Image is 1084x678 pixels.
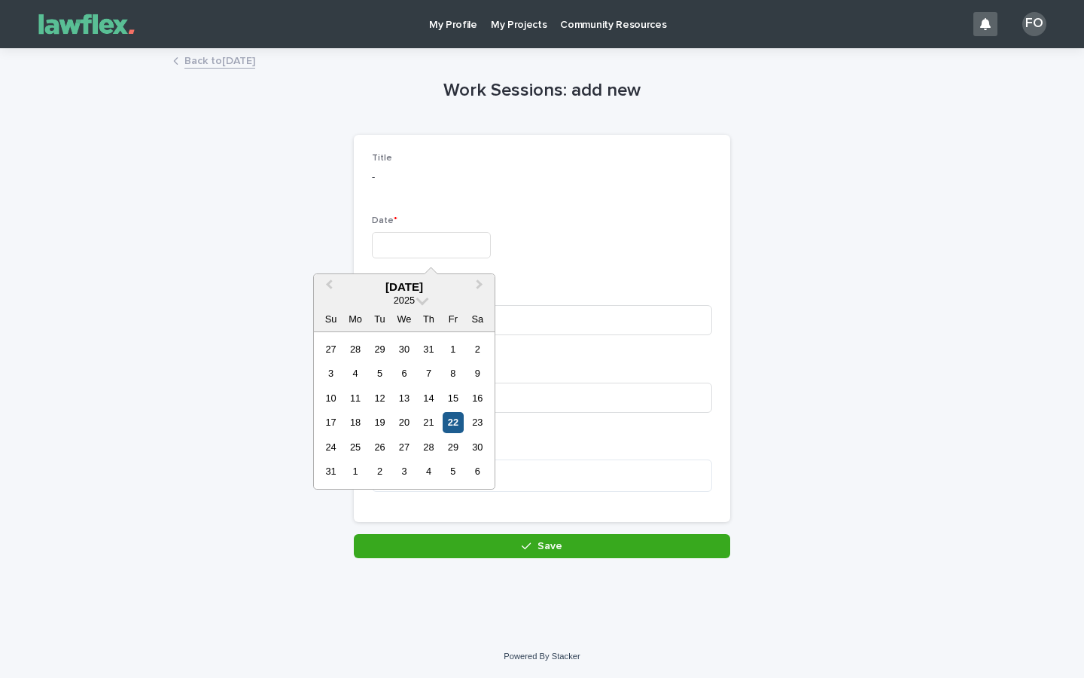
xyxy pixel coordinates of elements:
[370,437,390,457] div: Choose Tuesday, August 26th, 2025
[318,337,489,484] div: month 2025-08
[345,412,365,432] div: Choose Monday, August 18th, 2025
[372,216,397,225] span: Date
[419,437,439,457] div: Choose Thursday, August 28th, 2025
[321,388,341,408] div: Choose Sunday, August 10th, 2025
[394,437,414,457] div: Choose Wednesday, August 27th, 2025
[419,339,439,359] div: Choose Thursday, July 31st, 2025
[370,388,390,408] div: Choose Tuesday, August 12th, 2025
[370,461,390,481] div: Choose Tuesday, September 2nd, 2025
[315,276,340,300] button: Previous Month
[419,412,439,432] div: Choose Thursday, August 21st, 2025
[394,388,414,408] div: Choose Wednesday, August 13th, 2025
[321,437,341,457] div: Choose Sunday, August 24th, 2025
[30,9,143,39] img: Gnvw4qrBSHOAfo8VMhG6
[443,412,463,432] div: Choose Friday, August 22nd, 2025
[443,339,463,359] div: Choose Friday, August 1st, 2025
[443,363,463,383] div: Choose Friday, August 8th, 2025
[419,388,439,408] div: Choose Thursday, August 14th, 2025
[467,437,488,457] div: Choose Saturday, August 30th, 2025
[345,437,365,457] div: Choose Monday, August 25th, 2025
[370,363,390,383] div: Choose Tuesday, August 5th, 2025
[419,363,439,383] div: Choose Thursday, August 7th, 2025
[345,461,365,481] div: Choose Monday, September 1st, 2025
[314,280,495,294] div: [DATE]
[394,363,414,383] div: Choose Wednesday, August 6th, 2025
[504,652,580,661] a: Powered By Stacker
[467,412,488,432] div: Choose Saturday, August 23rd, 2025
[467,461,488,481] div: Choose Saturday, September 6th, 2025
[467,363,488,383] div: Choose Saturday, August 9th, 2025
[321,363,341,383] div: Choose Sunday, August 3rd, 2025
[467,309,488,329] div: Sa
[345,388,365,408] div: Choose Monday, August 11th, 2025
[394,295,415,306] span: 2025
[345,339,365,359] div: Choose Monday, July 28th, 2025
[354,534,730,558] button: Save
[370,339,390,359] div: Choose Tuesday, July 29th, 2025
[394,309,414,329] div: We
[321,461,341,481] div: Choose Sunday, August 31st, 2025
[1022,12,1046,36] div: FO
[443,461,463,481] div: Choose Friday, September 5th, 2025
[345,309,365,329] div: Mo
[419,309,439,329] div: Th
[372,154,392,163] span: Title
[394,412,414,432] div: Choose Wednesday, August 20th, 2025
[321,412,341,432] div: Choose Sunday, August 17th, 2025
[469,276,493,300] button: Next Month
[467,388,488,408] div: Choose Saturday, August 16th, 2025
[443,437,463,457] div: Choose Friday, August 29th, 2025
[321,339,341,359] div: Choose Sunday, July 27th, 2025
[321,309,341,329] div: Su
[394,339,414,359] div: Choose Wednesday, July 30th, 2025
[443,388,463,408] div: Choose Friday, August 15th, 2025
[443,309,463,329] div: Fr
[372,169,712,185] p: -
[394,461,414,481] div: Choose Wednesday, September 3rd, 2025
[345,363,365,383] div: Choose Monday, August 4th, 2025
[537,541,562,551] span: Save
[184,51,255,69] a: Back to[DATE]
[467,339,488,359] div: Choose Saturday, August 2nd, 2025
[370,412,390,432] div: Choose Tuesday, August 19th, 2025
[370,309,390,329] div: Tu
[419,461,439,481] div: Choose Thursday, September 4th, 2025
[354,80,730,102] h1: Work Sessions: add new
